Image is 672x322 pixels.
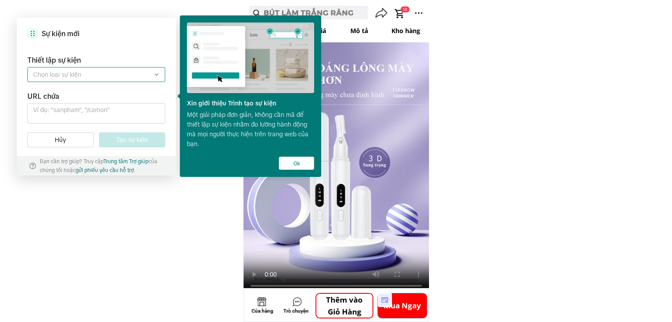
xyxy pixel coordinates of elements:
div: Một giải pháp đơn giản, không cần mã để thiết lập sự kiện nhằm đo lường hành động mà mọi người th... [187,110,314,149]
a: gửi phiếu yêu cầu hỗ trợ [76,167,134,173]
button: Hủy [27,132,94,147]
a: Trung tâm Trợ giúp [103,158,148,165]
button: Ok [279,157,314,170]
p: Kho hàng [382,22,429,39]
div: Xin giới thiệu Trình tạo sự kiện [187,98,314,108]
div: Sự kiện mới [42,28,80,39]
img: 2Q== [187,22,314,93]
div: Thiết lập sự kiện [27,55,165,65]
div: URL chứa [27,91,165,101]
p: Mua Ngay [378,293,427,318]
p: Thêm vào Giỏ Hàng [316,294,372,318]
button: Tạo sự kiện [99,132,165,147]
p: Mô tả [336,22,382,39]
div: Bạn cần trợ giúp? Truy cập của chúng tôi hoặc . [40,157,163,175]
